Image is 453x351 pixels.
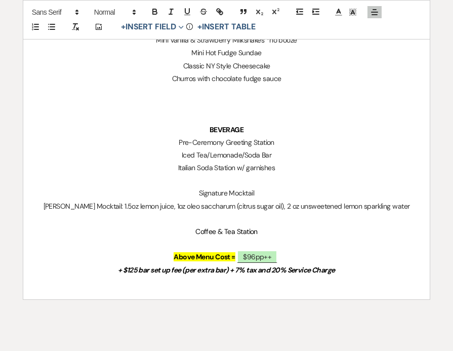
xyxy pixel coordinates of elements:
p: Pre-Ceremony Greeting Station [33,136,420,149]
span: + [121,23,126,31]
p: Mini Hot Fudge Sundae [33,47,420,59]
p: Italian Soda Station w/ garnishes [33,162,420,174]
span: Coffee & Tea Station [195,227,258,236]
p: Mini Vanilla & Strawberry Milkshakes *no booze [33,34,420,47]
p: Churros with chocolate fudge sauce [33,72,420,85]
span: Text Color [332,6,346,18]
p: [PERSON_NAME] Mocktail: 1.5oz lemon juice, 1oz oleo saccharum (citrus sugar oil), 2 oz unsweetene... [33,200,420,213]
span: Header Formats [90,6,139,18]
button: Insert Field [117,21,187,33]
span: + [197,23,202,31]
p: Signature Mocktail [33,187,420,200]
span: $96pp++ [237,250,277,263]
strong: BEVERAGE [210,125,244,134]
span: Text Background Color [346,6,360,18]
button: +Insert Table [194,21,259,33]
span: Alignment [367,6,382,18]
em: + $125 bar set up fee (per extra bar) + 7% tax and 20% Service Charge [118,265,335,275]
strong: Above Menu Cost = [174,252,235,261]
p: Classic NY Style Cheesecake [33,60,420,72]
p: Iced Tea/Lemonade/Soda Bar [33,149,420,162]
